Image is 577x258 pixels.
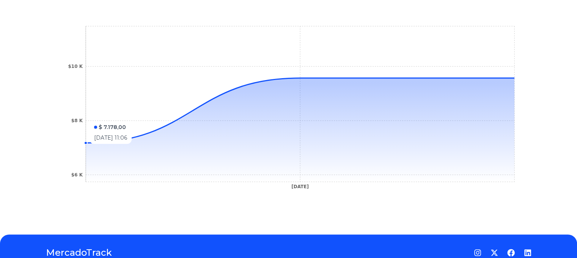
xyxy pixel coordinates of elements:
a: LinkedIn [524,249,531,256]
tspan: $6 K [71,172,83,178]
a: Twitter [491,249,498,256]
tspan: [DATE] [291,184,309,189]
a: Instagram [474,249,481,256]
tspan: $10 K [68,64,83,69]
tspan: $8 K [71,118,83,123]
a: Facebook [507,249,515,256]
